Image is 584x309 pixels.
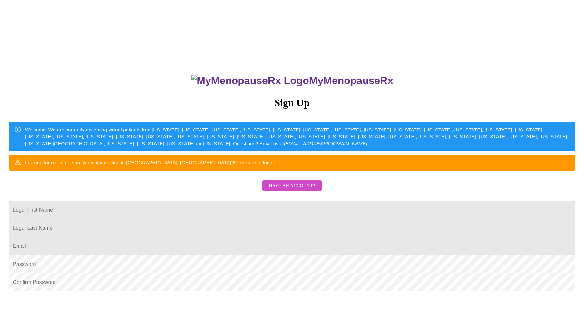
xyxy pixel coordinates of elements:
div: Welcome! We are currently accepting virtual patients from [US_STATE], [US_STATE], [US_STATE], [US... [25,124,570,150]
button: Have an account? [262,180,321,192]
h3: MyMenopauseRx [10,75,575,87]
h3: Sign Up [9,97,575,109]
img: MyMenopauseRx Logo [191,75,309,87]
em: [EMAIL_ADDRESS][DOMAIN_NAME] [284,141,367,146]
div: Looking for our in person gynecology office in [GEOGRAPHIC_DATA], [GEOGRAPHIC_DATA]? [25,157,275,169]
a: Click here to login! [234,160,275,165]
a: Have an account? [261,187,323,193]
span: Have an account? [269,182,315,190]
